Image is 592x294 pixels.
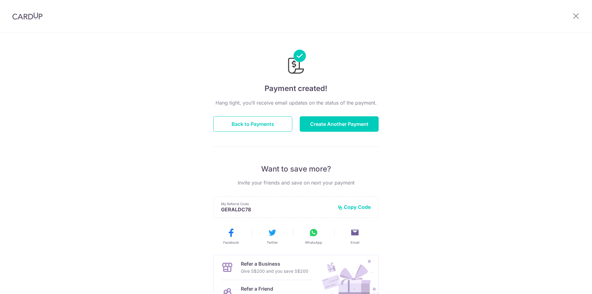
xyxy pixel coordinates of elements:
[213,83,379,94] h4: Payment created!
[338,204,371,210] button: Copy Code
[286,50,306,76] img: Payments
[295,228,332,245] button: WhatsApp
[254,228,290,245] button: Twitter
[12,12,43,20] img: CardUp
[337,228,373,245] button: Email
[213,116,292,132] button: Back to Payments
[213,164,379,174] p: Want to save more?
[223,240,239,245] span: Facebook
[221,201,333,206] p: My Referral Code
[553,275,586,291] iframe: Opens a widget where you can find more information
[213,99,379,106] p: Hang tight, you’ll receive email updates on the status of the payment.
[241,285,303,292] p: Refer a Friend
[351,240,360,245] span: Email
[241,267,308,275] p: Give S$200 and you save S$200
[300,116,379,132] button: Create Another Payment
[213,179,379,186] p: Invite your friends and save on next your payment
[241,260,308,267] p: Refer a Business
[267,240,278,245] span: Twitter
[221,206,333,213] p: GERALDC78
[213,228,249,245] button: Facebook
[305,240,322,245] span: WhatsApp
